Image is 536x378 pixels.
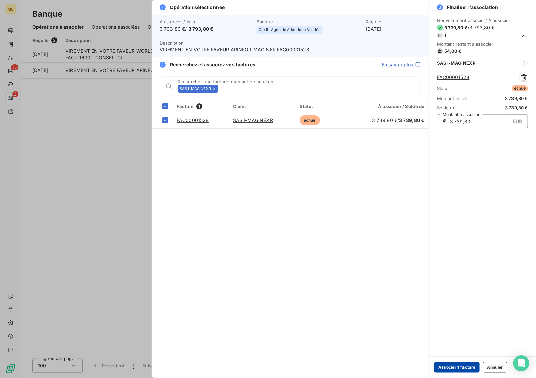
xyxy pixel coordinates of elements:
[366,19,421,24] span: Reçu le
[512,85,528,91] span: échue
[444,25,468,30] span: 3 739,80 €
[437,18,511,23] span: Nouvellement associé / À associer
[221,85,420,92] input: placeholder
[300,115,320,125] span: échue
[437,96,467,101] span: Montant initial
[188,26,214,32] span: 3 793,80 €
[513,355,529,371] div: Open Intercom Messenger
[196,103,202,109] span: 1
[437,4,443,10] span: 3
[356,104,425,109] div: À associer / Solde dû
[437,86,449,91] span: Statut
[434,362,480,373] button: Associer 1 facture
[505,105,528,110] span: 3 739,80 €
[382,61,421,68] a: En savoir plus
[160,26,253,33] span: 3 793,80 € /
[160,62,166,68] span: 2
[233,117,273,123] a: SAS I-MAGINEXR
[160,19,253,24] span: À associer / Initial
[505,96,528,101] span: 3 739,80 €
[437,41,511,47] span: Montant restant à associer
[444,33,446,38] span: 1
[170,4,225,11] span: Opération sélectionnée
[437,74,470,81] a: FAC00001528
[233,104,292,109] div: Client
[468,24,495,31] span: / 3 793,80 €
[437,105,456,110] span: Solde dû
[177,117,209,123] a: FAC00001528
[300,104,348,109] div: Statut
[372,117,425,123] span: 3 739,80 € /
[257,19,362,24] span: Banque
[366,19,421,33] div: [DATE]
[259,28,321,32] span: Crédit Agricole Atlantique Vendée
[160,40,184,46] span: Description
[447,4,498,11] span: Finaliser l’association
[483,362,507,373] button: Annuler
[399,117,425,123] span: 3 739,80 €
[160,46,421,53] span: VIREMENT EN VOTRE FAVEUR ARINFO I-MAGINER FAC00001528
[180,87,211,91] span: SAS I-MAGINEXR
[170,61,255,68] span: Recherchez et associez vos factures
[444,48,462,54] span: 54,00 €
[160,4,166,10] span: 1
[437,60,476,66] span: SAS I-MAGINEXR
[177,103,225,109] div: Facture
[522,60,528,66] span: 1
